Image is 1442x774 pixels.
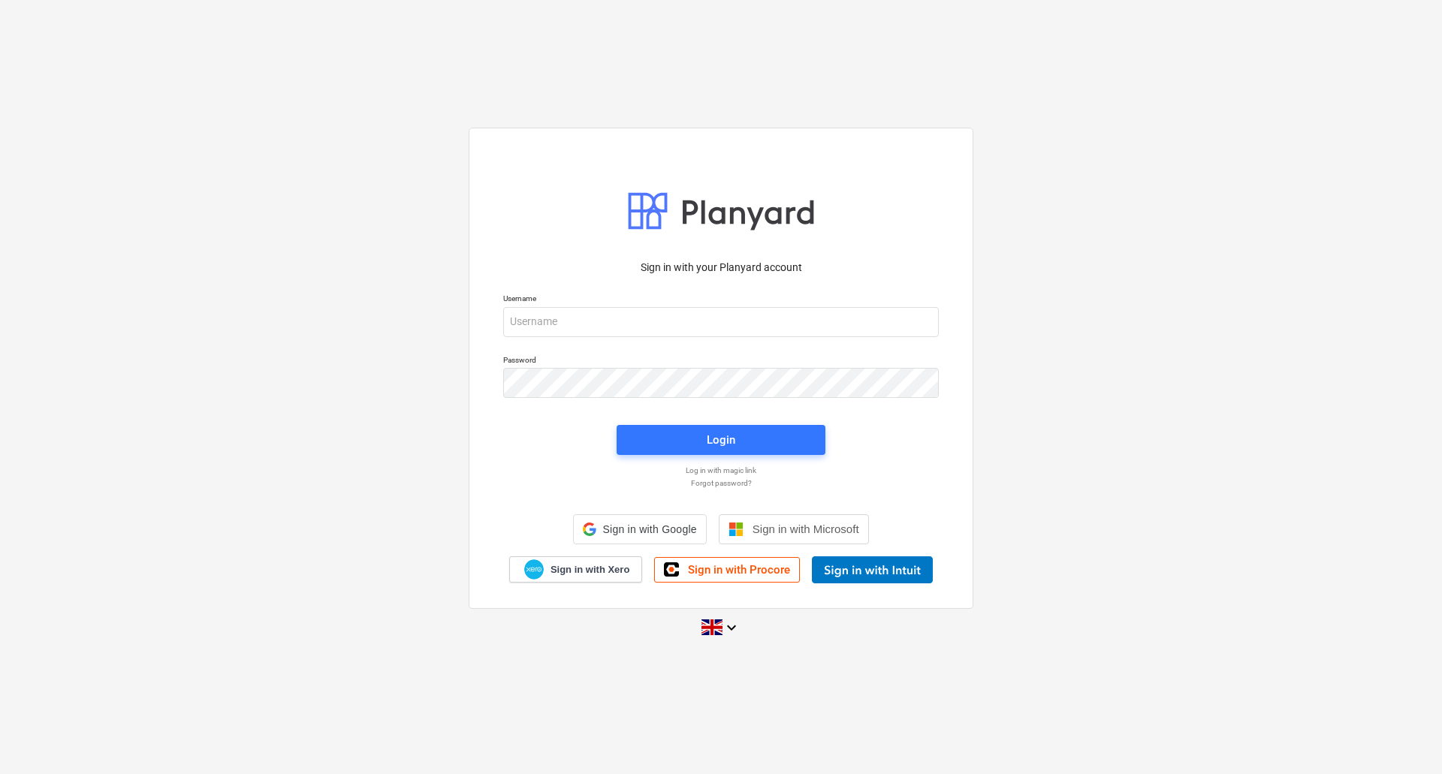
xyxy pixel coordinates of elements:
a: Sign in with Procore [654,557,800,583]
button: Login [617,425,825,455]
input: Username [503,307,939,337]
img: Microsoft logo [729,522,744,537]
i: keyboard_arrow_down [723,619,741,637]
span: Sign in with Procore [688,563,790,577]
img: Xero logo [524,559,544,580]
p: Sign in with your Planyard account [503,260,939,276]
a: Sign in with Xero [509,556,643,583]
span: Sign in with Xero [551,563,629,577]
div: Login [707,430,735,450]
span: Sign in with Google [602,523,696,535]
p: Password [503,355,939,368]
p: Username [503,294,939,306]
div: Sign in with Google [573,514,706,544]
span: Sign in with Microsoft [753,523,859,535]
a: Forgot password? [496,478,946,488]
a: Log in with magic link [496,465,946,475]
